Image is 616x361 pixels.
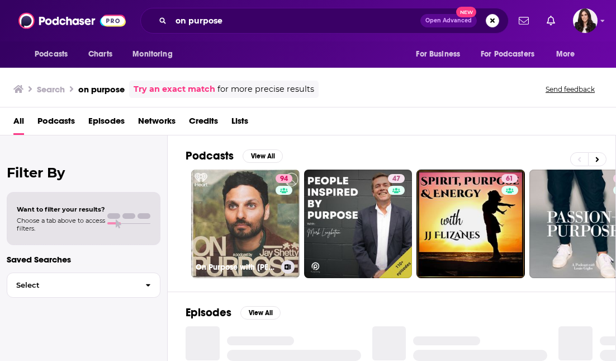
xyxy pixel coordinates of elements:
[27,44,82,65] button: open menu
[506,174,513,185] span: 61
[134,83,215,96] a: Try an exact match
[7,165,160,181] h2: Filter By
[186,306,231,320] h2: Episodes
[542,85,598,94] button: Send feedback
[13,112,24,135] a: All
[37,84,65,95] h3: Search
[17,217,105,232] span: Choose a tab above to access filters.
[132,46,172,62] span: Monitoring
[217,83,314,96] span: for more precise results
[240,306,281,320] button: View All
[573,8,598,33] span: Logged in as RebeccaShapiro
[186,306,281,320] a: EpisodesView All
[416,46,460,62] span: For Business
[473,44,551,65] button: open menu
[7,282,136,289] span: Select
[416,170,525,278] a: 61
[88,112,125,135] a: Episodes
[573,8,598,33] button: Show profile menu
[231,112,248,135] a: Lists
[481,46,534,62] span: For Podcasters
[171,12,420,30] input: Search podcasts, credits, & more...
[573,8,598,33] img: User Profile
[196,262,277,272] h3: On Purpose with [PERSON_NAME]
[17,205,105,213] span: Want to filter your results?
[88,46,112,62] span: Charts
[140,8,509,34] div: Search podcasts, credits, & more...
[456,7,476,17] span: New
[191,170,300,278] a: 94On Purpose with [PERSON_NAME]
[392,174,400,185] span: 47
[243,149,283,163] button: View All
[35,46,68,62] span: Podcasts
[408,44,474,65] button: open menu
[425,18,472,24] span: Open Advanced
[78,84,125,95] h3: on purpose
[81,44,119,65] a: Charts
[548,44,589,65] button: open menu
[542,11,560,30] a: Show notifications dropdown
[7,273,160,298] button: Select
[138,112,176,135] a: Networks
[388,174,405,183] a: 47
[186,149,283,163] a: PodcastsView All
[37,112,75,135] a: Podcasts
[514,11,533,30] a: Show notifications dropdown
[280,174,288,185] span: 94
[18,10,126,31] img: Podchaser - Follow, Share and Rate Podcasts
[189,112,218,135] a: Credits
[420,14,477,27] button: Open AdvancedNew
[501,174,518,183] a: 61
[304,170,413,278] a: 47
[7,254,160,265] p: Saved Searches
[276,174,292,183] a: 94
[556,46,575,62] span: More
[186,149,234,163] h2: Podcasts
[125,44,187,65] button: open menu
